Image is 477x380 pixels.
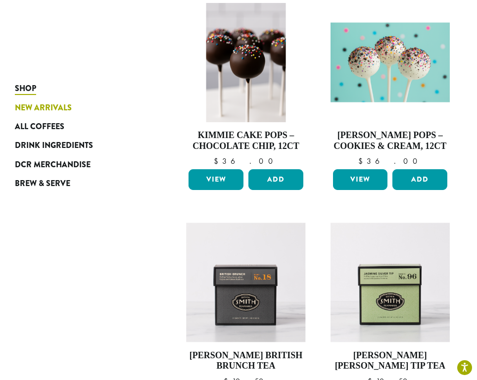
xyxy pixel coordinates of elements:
button: Add [248,169,303,190]
img: Chocolate-Chip.png [206,3,286,122]
a: View [333,169,388,190]
a: New Arrivals [15,98,144,117]
span: All Coffees [15,121,64,133]
span: Drink Ingredients [15,140,93,152]
span: Brew & Serve [15,178,70,190]
span: New Arrivals [15,102,72,114]
img: British-Brunch-Signature-Black-Carton-2023-2.jpg [186,223,305,342]
a: Kimmie Cake Pops – Chocolate Chip, 12ct $36.00 [186,3,305,166]
span: Shop [15,83,36,95]
h4: [PERSON_NAME] [PERSON_NAME] Tip Tea [331,350,450,372]
h4: [PERSON_NAME] British Brunch Tea [186,350,305,372]
h4: [PERSON_NAME] Pops – Cookies & Cream, 12ct [331,130,450,151]
a: Shop [15,79,144,98]
a: All Coffees [15,117,144,136]
a: View [189,169,243,190]
img: Cookies-and-Cream.png [331,23,450,102]
bdi: 36.00 [358,156,422,166]
a: Drink Ingredients [15,136,144,155]
img: Jasmine-Silver-Tip-Signature-Green-Carton-2023.jpg [331,223,450,342]
span: DCR Merchandise [15,159,91,171]
span: $ [358,156,367,166]
button: Add [392,169,447,190]
a: DCR Merchandise [15,155,144,174]
a: [PERSON_NAME] Pops – Cookies & Cream, 12ct $36.00 [331,3,450,166]
bdi: 36.00 [214,156,278,166]
a: Brew & Serve [15,174,144,193]
h4: Kimmie Cake Pops – Chocolate Chip, 12ct [186,130,305,151]
span: $ [214,156,222,166]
